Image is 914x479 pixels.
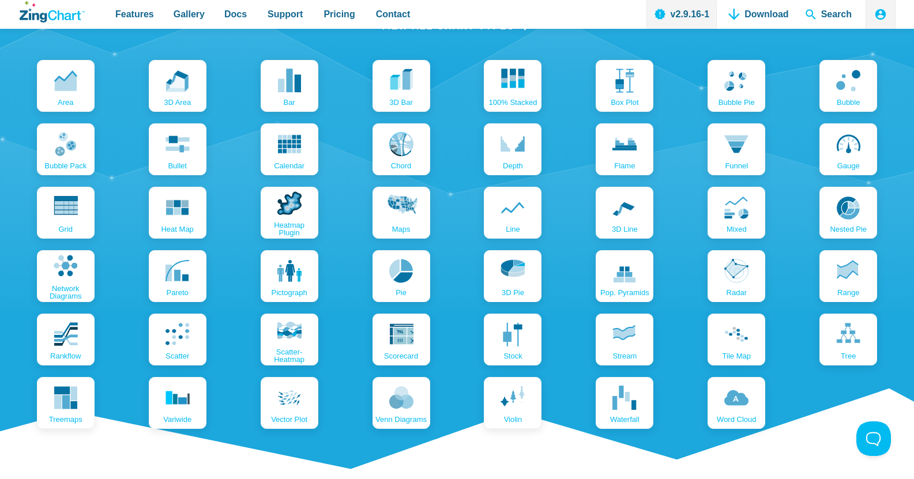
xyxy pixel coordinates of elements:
[725,162,748,169] span: funnel
[596,187,653,239] a: 3D line
[596,377,653,429] a: waterfall
[612,225,638,233] span: 3D line
[396,289,407,296] span: pie
[484,377,541,429] a: violin
[391,162,411,169] span: chord
[261,187,318,239] a: Heatmap Plugin
[224,6,247,22] span: Docs
[264,221,315,236] span: Heatmap Plugin
[58,225,73,233] span: grid
[708,60,765,112] a: bubble pie
[837,162,860,169] span: gauge
[164,99,191,106] span: 3D area
[727,225,747,233] span: mixed
[596,60,653,112] a: box plot
[384,352,418,360] span: scorecard
[837,289,859,296] span: range
[283,99,295,106] span: bar
[373,250,430,302] a: pie
[261,123,318,175] a: calendar
[506,225,520,233] span: line
[819,123,877,175] a: gauge
[596,250,653,302] a: pop. pyramids
[174,6,205,22] span: Gallery
[504,416,522,423] span: violin
[708,187,765,239] a: mixed
[37,60,95,112] a: area
[819,60,877,112] a: bubble
[149,377,206,429] a: variwide
[261,250,318,302] a: pictograph
[268,6,303,22] span: Support
[708,250,765,302] a: radar
[819,187,877,239] a: nested pie
[376,6,411,22] span: Contact
[271,416,307,423] span: vector plot
[708,123,765,175] a: funnel
[484,187,541,239] a: line
[502,289,524,296] span: 3D pie
[37,123,95,175] a: bubble pack
[489,99,537,106] span: 100% Stacked
[841,352,856,360] span: tree
[727,289,747,296] span: radar
[484,60,541,112] a: 100% Stacked
[373,60,430,112] a: 3D bar
[272,289,307,296] span: pictograph
[375,416,427,423] span: venn diagrams
[324,6,355,22] span: Pricing
[49,416,82,423] span: treemaps
[261,377,318,429] a: vector plot
[600,289,649,296] span: pop. pyramids
[719,99,755,106] span: bubble pie
[373,187,430,239] a: maps
[708,314,765,365] a: tile map
[611,99,638,106] span: box plot
[166,352,189,360] span: scatter
[373,377,430,429] a: venn diagrams
[484,314,541,365] a: stock
[161,225,193,233] span: Heat map
[837,99,860,106] span: bubble
[856,421,891,456] iframe: Toggle Customer Support
[484,123,541,175] a: depth
[115,6,154,22] span: Features
[149,314,206,365] a: scatter
[708,377,765,429] a: word cloud
[149,123,206,175] a: bullet
[614,162,635,169] span: flame
[819,314,877,365] a: tree
[612,352,637,360] span: stream
[149,187,206,239] a: Heat map
[261,60,318,112] a: bar
[610,416,640,423] span: waterfall
[37,250,95,302] a: Network Diagrams
[37,314,95,365] a: rankflow
[484,250,541,302] a: 3D pie
[373,123,430,175] a: chord
[596,314,653,365] a: stream
[40,285,92,300] span: Network Diagrams
[168,162,187,169] span: bullet
[149,60,206,112] a: 3D area
[149,250,206,302] a: pareto
[44,162,86,169] span: bubble pack
[58,99,73,106] span: area
[373,314,430,365] a: scorecard
[717,416,756,423] span: word cloud
[50,352,81,360] span: rankflow
[163,416,191,423] span: variwide
[264,348,315,363] span: scatter-heatmap
[392,225,411,233] span: maps
[20,1,85,22] a: ZingChart Logo. Click to return to the homepage
[167,289,189,296] span: pareto
[830,225,867,233] span: nested pie
[261,314,318,365] a: scatter-heatmap
[37,187,95,239] a: grid
[389,99,412,106] span: 3D bar
[819,250,877,302] a: range
[37,377,95,429] a: treemaps
[723,352,751,360] span: tile map
[503,162,523,169] span: depth
[503,352,522,360] span: stock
